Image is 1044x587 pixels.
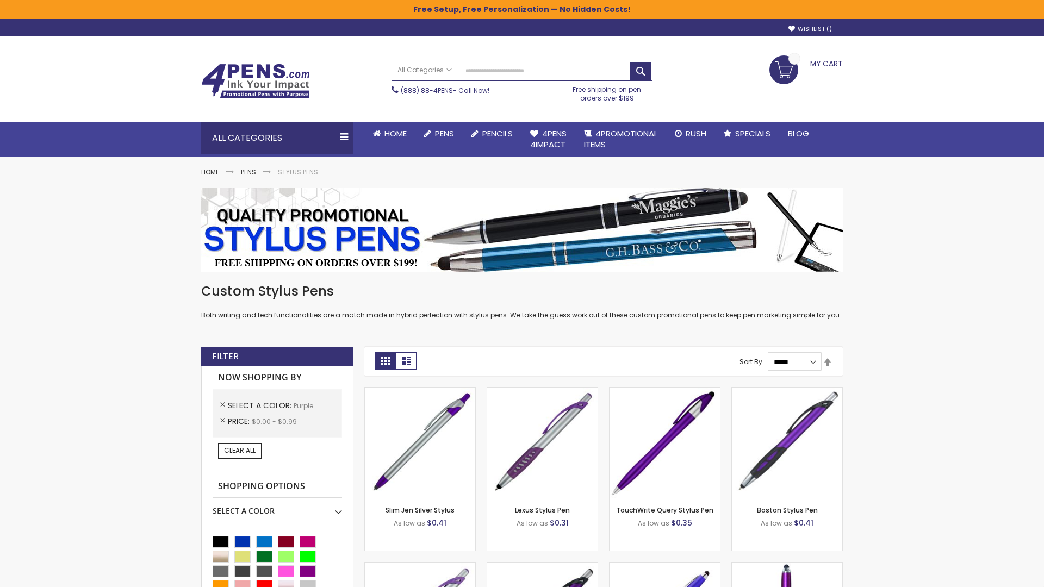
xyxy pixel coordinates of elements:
[788,25,832,33] a: Wishlist
[394,519,425,528] span: As low as
[401,86,453,95] a: (888) 88-4PENS
[732,387,842,396] a: Boston Stylus Pen-Purple
[384,128,407,139] span: Home
[201,283,843,320] div: Both writing and tech functionalities are a match made in hybrid perfection with stylus pens. We ...
[365,388,475,498] img: Slim Jen Silver Stylus-Purple
[487,388,598,498] img: Lexus Stylus Pen-Purple
[521,122,575,157] a: 4Pens4impact
[575,122,666,157] a: 4PROMOTIONALITEMS
[365,387,475,396] a: Slim Jen Silver Stylus-Purple
[241,167,256,177] a: Pens
[364,122,415,146] a: Home
[562,81,653,103] div: Free shipping on pen orders over $199
[463,122,521,146] a: Pencils
[666,122,715,146] a: Rush
[228,400,294,411] span: Select A Color
[212,351,239,363] strong: Filter
[401,86,489,95] span: - Call Now!
[487,387,598,396] a: Lexus Stylus Pen-Purple
[715,122,779,146] a: Specials
[584,128,657,150] span: 4PROMOTIONAL ITEMS
[686,128,706,139] span: Rush
[788,128,809,139] span: Blog
[732,562,842,571] a: TouchWrite Command Stylus Pen-Purple
[201,188,843,272] img: Stylus Pens
[375,352,396,370] strong: Grid
[201,122,353,154] div: All Categories
[610,562,720,571] a: Sierra Stylus Twist Pen-Purple
[213,475,342,498] strong: Shopping Options
[610,388,720,498] img: TouchWrite Query Stylus Pen-Purple
[278,167,318,177] strong: Stylus Pens
[415,122,463,146] a: Pens
[757,505,818,515] a: Boston Stylus Pen
[739,357,762,366] label: Sort By
[482,128,513,139] span: Pencils
[761,519,792,528] span: As low as
[638,519,669,528] span: As low as
[201,283,843,300] h1: Custom Stylus Pens
[550,517,569,528] span: $0.31
[794,517,813,528] span: $0.41
[252,417,297,426] span: $0.00 - $0.99
[530,128,567,150] span: 4Pens 4impact
[671,517,692,528] span: $0.35
[294,401,313,410] span: Purple
[386,505,455,515] a: Slim Jen Silver Stylus
[610,387,720,396] a: TouchWrite Query Stylus Pen-Purple
[517,519,548,528] span: As low as
[732,388,842,498] img: Boston Stylus Pen-Purple
[427,517,446,528] span: $0.41
[213,366,342,389] strong: Now Shopping by
[515,505,570,515] a: Lexus Stylus Pen
[487,562,598,571] a: Lexus Metallic Stylus Pen-Purple
[201,64,310,98] img: 4Pens Custom Pens and Promotional Products
[779,122,818,146] a: Blog
[735,128,770,139] span: Specials
[397,66,452,74] span: All Categories
[365,562,475,571] a: Boston Silver Stylus Pen-Purple
[201,167,219,177] a: Home
[435,128,454,139] span: Pens
[213,498,342,516] div: Select A Color
[228,416,252,427] span: Price
[218,443,262,458] a: Clear All
[616,505,713,515] a: TouchWrite Query Stylus Pen
[224,446,256,455] span: Clear All
[392,61,457,79] a: All Categories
